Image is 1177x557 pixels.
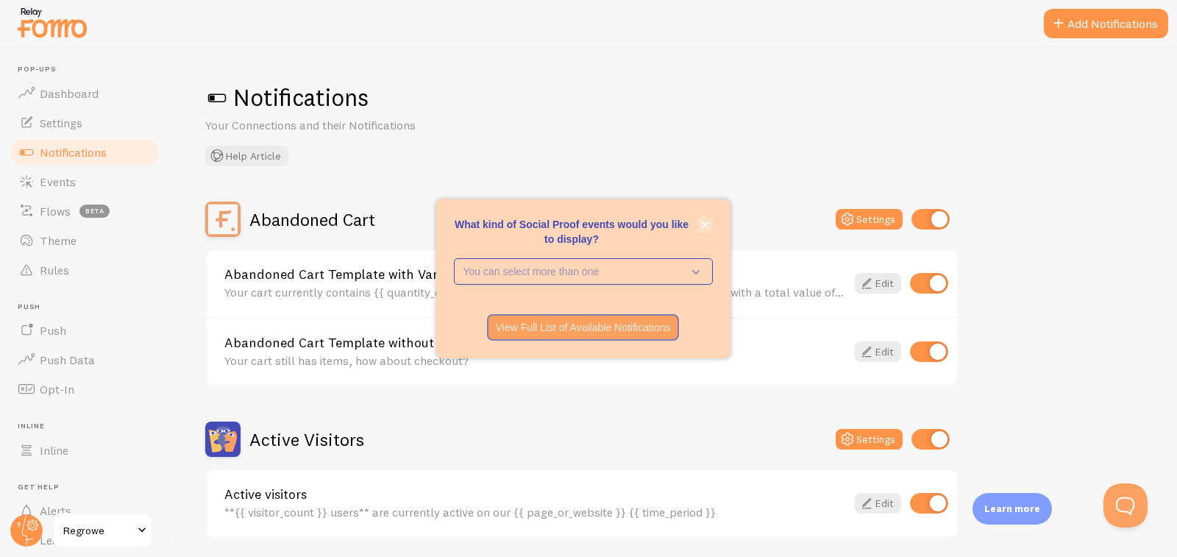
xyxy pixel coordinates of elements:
[18,302,160,312] span: Push
[40,443,68,458] span: Inline
[224,488,846,501] a: Active visitors
[9,316,160,345] a: Push
[249,428,364,451] h2: Active Visitors
[53,513,152,548] a: Regrowe
[972,493,1052,525] div: Learn more
[9,108,160,138] a: Settings
[40,352,95,367] span: Push Data
[40,323,66,338] span: Push
[9,255,160,285] a: Rules
[205,117,558,134] p: Your Connections and their Notifications
[463,264,683,279] p: You can select more than one
[9,167,160,196] a: Events
[697,217,713,233] button: close,
[15,4,89,41] img: fomo-relay-logo-orange.svg
[855,273,901,294] a: Edit
[249,208,375,231] h2: Abandoned Cart
[9,226,160,255] a: Theme
[40,204,71,219] span: Flows
[9,375,160,404] a: Opt-In
[9,496,160,525] a: Alerts
[40,174,76,189] span: Events
[205,422,241,457] img: Active Visitors
[79,205,110,218] span: beta
[224,285,846,299] div: Your cart currently contains {{ quantity_of_products | propercase | fallback [0] | bold }} item(s...
[9,138,160,167] a: Notifications
[9,196,160,226] a: Flows beta
[436,199,730,358] div: What kind of Social Proof events would you like to display?
[40,263,69,277] span: Rules
[855,493,901,514] a: Edit
[496,320,671,335] p: View Full List of Available Notifications
[836,429,903,450] button: Settings
[454,258,713,285] button: You can select more than one
[18,422,160,431] span: Inline
[855,341,901,362] a: Edit
[40,145,107,160] span: Notifications
[224,354,846,367] div: Your cart still has items, how about checkout?
[40,116,82,130] span: Settings
[205,146,288,166] button: Help Article
[63,522,133,539] span: Regrowe
[487,314,680,341] button: View Full List of Available Notifications
[836,209,903,230] button: Settings
[224,336,846,350] a: Abandoned Cart Template without Variables
[40,233,77,248] span: Theme
[9,79,160,108] a: Dashboard
[40,382,74,397] span: Opt-In
[984,502,1040,516] p: Learn more
[40,86,99,101] span: Dashboard
[205,202,241,237] img: Abandoned Cart
[9,436,160,465] a: Inline
[224,505,846,519] div: **{{ visitor_count }} users** are currently active on our {{ page_or_website }} {{ time_period }}
[9,345,160,375] a: Push Data
[205,82,1142,113] h1: Notifications
[18,483,160,492] span: Get Help
[1103,483,1148,528] iframe: Help Scout Beacon - Open
[40,503,71,518] span: Alerts
[454,217,713,246] p: What kind of Social Proof events would you like to display?
[18,65,160,74] span: Pop-ups
[224,268,846,281] a: Abandoned Cart Template with Variables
